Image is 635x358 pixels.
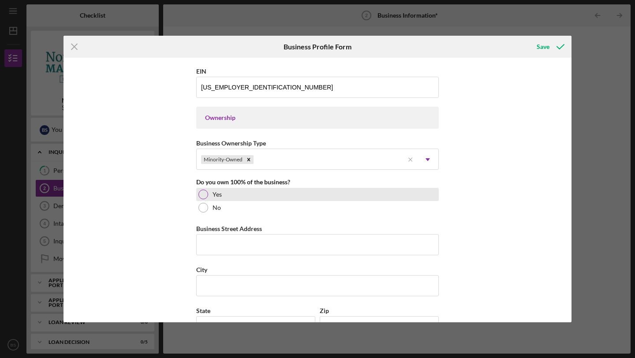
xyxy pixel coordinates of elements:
[205,114,430,121] div: Ownership
[284,43,351,51] h6: Business Profile Form
[244,155,254,164] div: Remove Minority-Owned
[213,191,222,198] label: Yes
[213,204,221,211] label: No
[196,266,207,273] label: City
[201,155,244,164] div: Minority-Owned
[528,38,571,56] button: Save
[537,38,549,56] div: Save
[196,225,262,232] label: Business Street Address
[196,179,439,186] div: Do you own 100% of the business?
[320,307,329,314] label: Zip
[196,67,206,75] label: EIN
